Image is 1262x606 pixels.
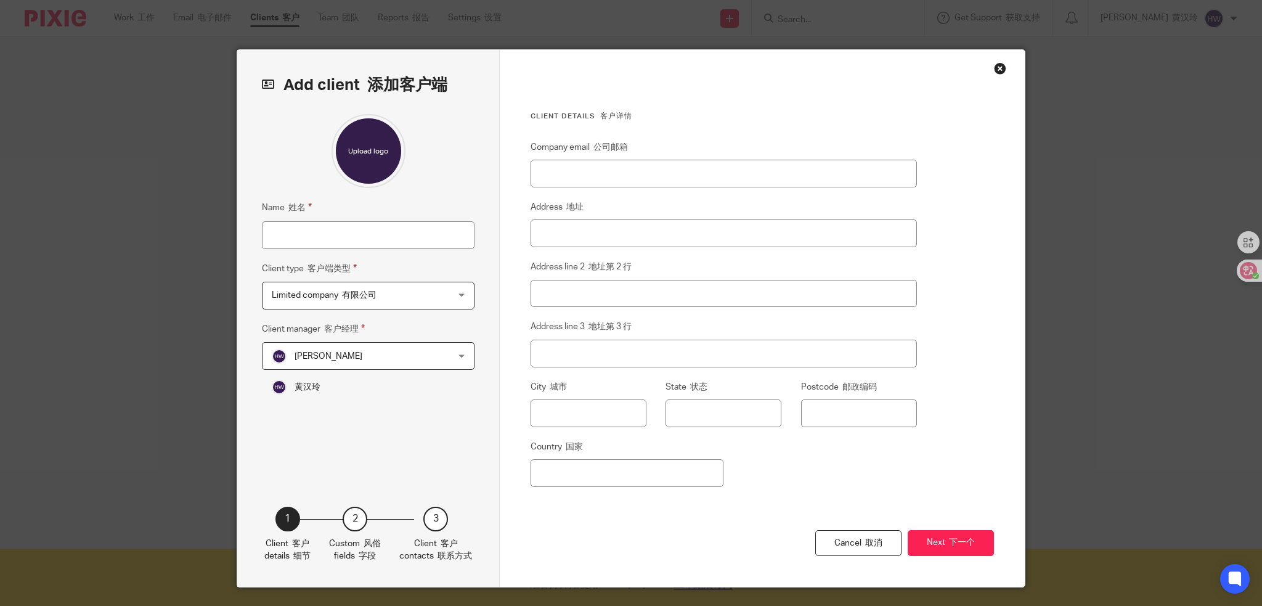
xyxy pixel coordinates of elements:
[842,383,877,391] font: 邮政编码
[275,507,300,531] div: 1
[293,552,311,560] font: 细节
[262,261,357,276] label: Client type
[272,380,287,395] img: svg%3E
[815,530,902,557] div: Cancel
[441,539,458,548] font: 客户
[865,539,882,547] font: 取消
[531,321,632,333] label: Address line 3
[262,200,312,215] label: Name
[343,507,367,531] div: 2
[531,261,632,273] label: Address line 2
[531,201,584,213] label: Address
[801,381,877,393] label: Postcode
[423,507,448,531] div: 3
[566,203,584,211] font: 地址
[342,291,377,300] font: 有限公司
[262,75,474,96] h2: Add client
[566,443,583,451] font: 国家
[588,263,632,271] font: 地址第 2 行
[531,141,628,154] label: Company email
[262,322,365,336] label: Client manager
[272,349,287,364] img: svg%3E
[908,530,994,557] button: Next 下一个
[367,77,447,93] font: 添加客户端
[438,552,472,560] font: 联系方式
[329,538,381,563] p: Custom fields
[272,291,377,300] span: Limited company
[364,539,381,548] font: 风俗
[324,325,359,334] font: 客户经理
[292,539,309,548] font: 客户
[690,383,707,391] font: 状态
[588,322,632,331] font: 地址第 3 行
[264,538,311,563] p: Client details
[531,381,567,393] label: City
[307,264,351,273] font: 客户端类型
[531,112,917,121] h3: Client details
[949,538,975,547] font: 下一个
[593,143,628,152] font: 公司邮箱
[295,352,362,361] span: [PERSON_NAME]
[550,383,567,391] font: 城市
[295,383,320,391] span: 黄汉玲
[399,538,472,563] p: Client contacts
[666,381,707,393] label: State
[994,62,1006,75] div: Close this dialog window
[288,203,306,212] font: 姓名
[359,552,376,560] font: 字段
[531,441,583,453] label: Country
[600,113,632,120] font: 客户详情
